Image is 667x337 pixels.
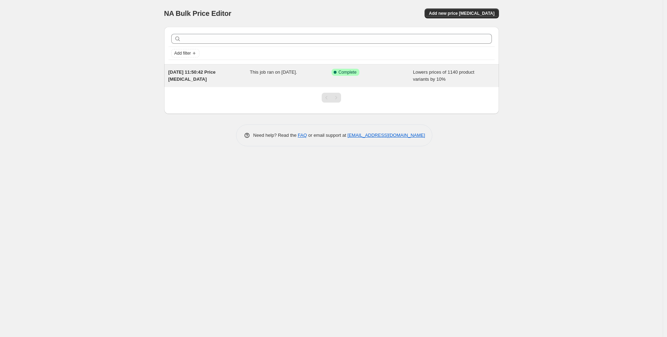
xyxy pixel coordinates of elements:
[322,93,341,103] nav: Pagination
[174,50,191,56] span: Add filter
[250,69,297,75] span: This job ran on [DATE].
[298,133,307,138] a: FAQ
[171,49,199,57] button: Add filter
[339,69,357,75] span: Complete
[413,69,474,82] span: Lowers prices of 1140 product variants by 10%
[164,10,231,17] span: NA Bulk Price Editor
[425,8,499,18] button: Add new price [MEDICAL_DATA]
[347,133,425,138] a: [EMAIL_ADDRESS][DOMAIN_NAME]
[429,11,494,16] span: Add new price [MEDICAL_DATA]
[307,133,347,138] span: or email support at
[168,69,216,82] span: [DATE] 11:50:42 Price [MEDICAL_DATA]
[253,133,298,138] span: Need help? Read the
